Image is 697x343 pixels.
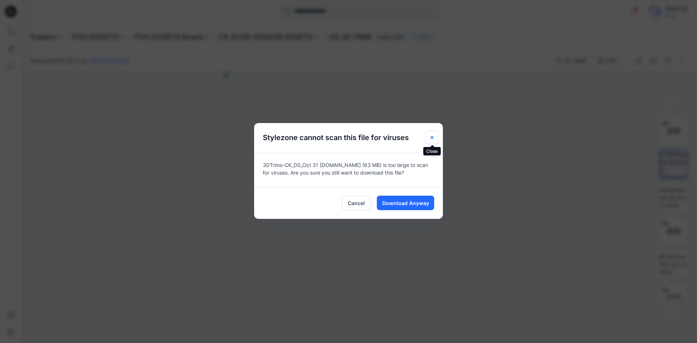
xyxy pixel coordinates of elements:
button: Download Anyway [377,196,434,210]
span: Download Anyway [382,199,429,207]
h5: Stylezone cannot scan this file for viruses [254,123,417,152]
button: Close [425,131,439,144]
button: Cancel [342,196,371,210]
span: Cancel [348,199,365,207]
div: 3DTrims-CK_DS_Oct 31 [DOMAIN_NAME] (63 MB) is too large to scan for viruses. Are you sure you sti... [254,152,443,187]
